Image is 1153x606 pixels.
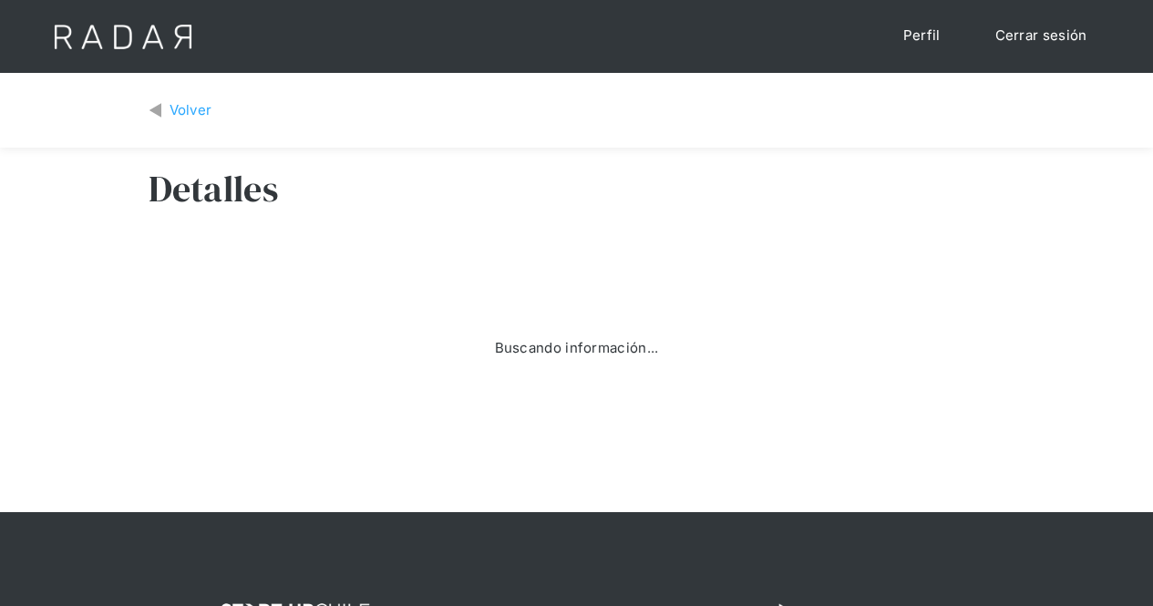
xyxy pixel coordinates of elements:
a: Cerrar sesión [977,18,1106,54]
div: Buscando información... [495,338,659,359]
a: Volver [149,100,212,121]
a: Perfil [885,18,959,54]
h3: Detalles [149,166,278,211]
div: Volver [170,100,212,121]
